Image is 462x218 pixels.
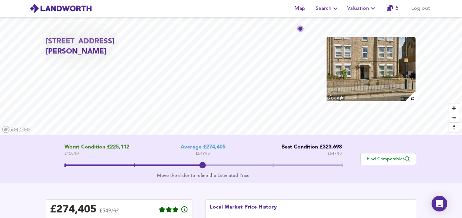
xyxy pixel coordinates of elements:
[181,144,225,150] div: Average £274,405
[409,2,433,15] button: Log out
[387,4,399,13] a: 5
[50,205,97,215] div: £ 274,405
[449,122,459,132] button: Reset bearing to north
[361,153,416,165] button: Find Comparables
[46,37,164,57] h2: [STREET_ADDRESS][PERSON_NAME]
[449,103,459,113] button: Zoom in
[99,209,119,218] span: £549/ft²
[276,144,342,150] div: Best Condition £323,698
[405,91,416,102] img: search
[289,2,310,15] button: Map
[347,4,377,13] span: Valuation
[364,156,413,162] span: Find Comparables
[411,4,430,13] span: Log out
[326,37,416,102] img: property
[29,4,92,13] img: logo
[328,150,342,157] span: £ 647 / ft²
[210,204,277,218] div: Local Market Price History
[449,113,459,122] button: Zoom out
[64,144,129,150] span: Worst Condition £225,112
[345,2,380,15] button: Valuation
[64,150,129,157] span: £ 450 / ft²
[64,172,342,179] div: Move the slider to refine the Estimated Price
[196,150,210,157] span: £ 549 / ft²
[315,4,339,13] span: Search
[313,2,342,15] button: Search
[432,196,447,211] div: Open Intercom Messenger
[382,2,403,15] button: 5
[292,4,308,13] span: Map
[2,126,31,133] a: Mapbox homepage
